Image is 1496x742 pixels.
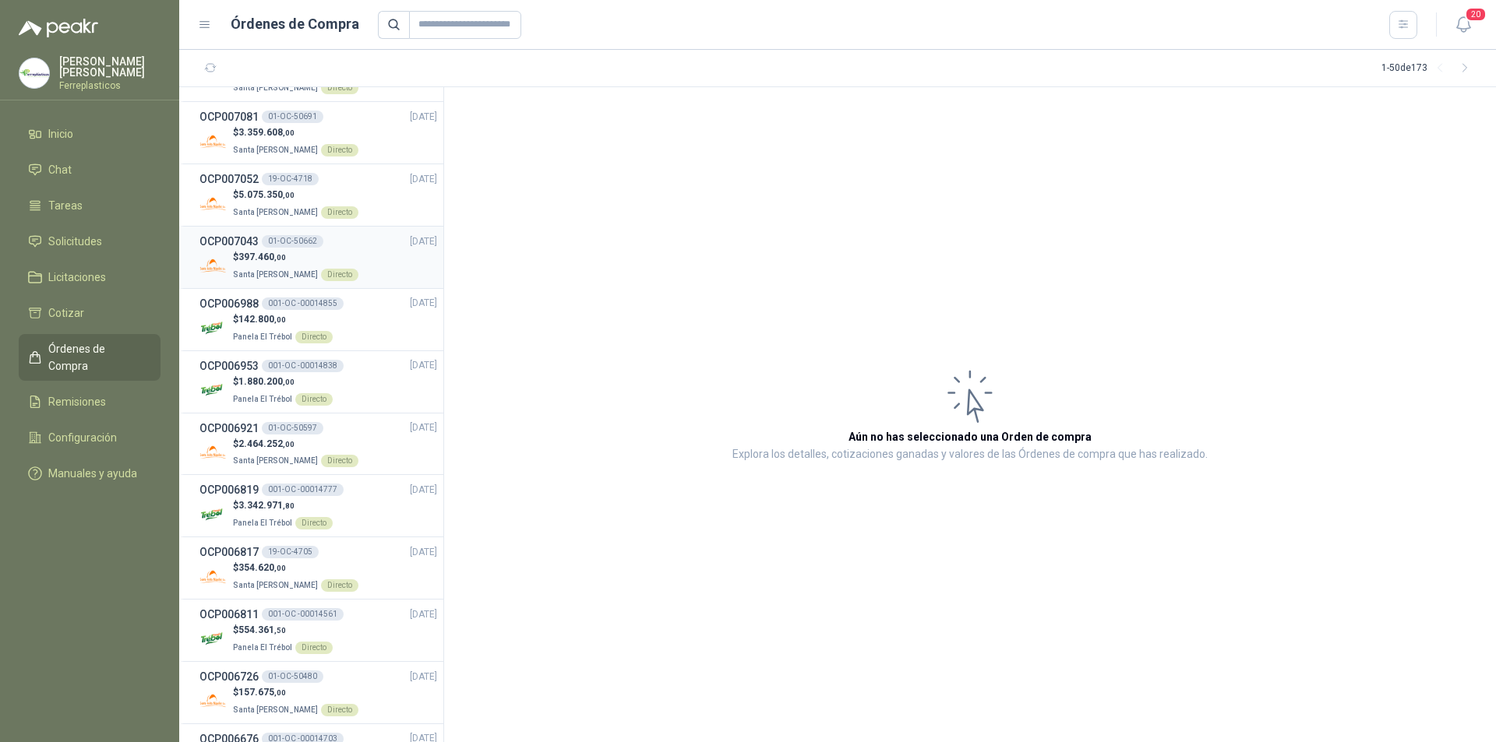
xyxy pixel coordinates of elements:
[732,445,1208,464] p: Explora los detalles, cotizaciones ganadas y valores de las Órdenes de compra que has realizado.
[262,111,323,123] div: 01-OC-50691
[199,481,259,498] h3: OCP006819
[48,465,137,482] span: Manuales y ayuda
[321,206,358,219] div: Directo
[233,375,333,389] p: $
[199,190,227,217] img: Company Logo
[295,331,333,343] div: Directo
[199,377,227,404] img: Company Logo
[199,563,227,590] img: Company Logo
[410,420,437,435] span: [DATE]
[48,429,117,446] span: Configuración
[233,270,318,279] span: Santa [PERSON_NAME]
[321,269,358,281] div: Directo
[199,171,259,188] h3: OCP007052
[262,546,319,558] div: 19-OC-4705
[274,564,286,572] span: ,00
[199,252,227,280] img: Company Logo
[19,155,161,185] a: Chat
[321,704,358,716] div: Directo
[19,227,161,256] a: Solicitudes
[233,623,333,638] p: $
[238,624,286,635] span: 554.361
[238,127,295,138] span: 3.359.608
[274,253,286,262] span: ,00
[262,484,344,496] div: 001-OC -00014777
[295,393,333,406] div: Directo
[199,668,437,717] a: OCP00672601-OC-50480[DATE] Company Logo$157.675,00Santa [PERSON_NAME]Directo
[410,358,437,373] span: [DATE]
[199,233,259,250] h3: OCP007043
[233,125,358,140] p: $
[48,197,83,214] span: Tareas
[48,233,102,250] span: Solicitudes
[199,295,437,344] a: OCP006988001-OC -00014855[DATE] Company Logo$142.800,00Panela El TrébolDirecto
[233,188,358,202] p: $
[199,481,437,530] a: OCP006819001-OC -00014777[DATE] Company Logo$3.342.971,80Panela El TrébolDirecto
[233,581,318,589] span: Santa [PERSON_NAME]
[19,387,161,417] a: Remisiones
[238,314,286,325] span: 142.800
[199,108,259,125] h3: OCP007081
[274,626,286,635] span: ,50
[238,562,286,573] span: 354.620
[48,125,73,142] span: Inicio
[321,144,358,156] div: Directo
[233,519,292,527] span: Panela El Trébol
[199,128,227,155] img: Company Logo
[19,298,161,328] a: Cotizar
[262,173,319,185] div: 19-OC-4718
[410,234,437,249] span: [DATE]
[238,500,295,511] span: 3.342.971
[410,172,437,187] span: [DATE]
[410,296,437,311] span: [DATE]
[321,82,358,94] div: Directo
[19,334,161,381] a: Órdenes de Compra
[19,423,161,452] a: Configuración
[199,439,227,466] img: Company Logo
[283,501,295,510] span: ,80
[283,440,295,448] span: ,00
[199,606,259,623] h3: OCP006811
[48,161,72,178] span: Chat
[262,235,323,248] div: 01-OC-50662
[233,250,358,265] p: $
[59,56,161,78] p: [PERSON_NAME] [PERSON_NAME]
[849,428,1092,445] h3: Aún no has seleccionado una Orden de compra
[321,579,358,592] div: Directo
[233,685,358,700] p: $
[233,437,358,452] p: $
[1449,11,1477,39] button: 20
[283,191,295,199] span: ,00
[238,189,295,200] span: 5.075.350
[233,561,358,575] p: $
[295,517,333,529] div: Directo
[19,58,49,88] img: Company Logo
[410,670,437,684] span: [DATE]
[199,233,437,282] a: OCP00704301-OC-50662[DATE] Company Logo$397.460,00Santa [PERSON_NAME]Directo
[199,357,437,406] a: OCP006953001-OC -00014838[DATE] Company Logo$1.880.200,00Panela El TrébolDirecto
[262,360,344,372] div: 001-OC -00014838
[231,13,359,35] h1: Órdenes de Compra
[295,642,333,654] div: Directo
[262,297,344,310] div: 001-OC -00014855
[199,420,259,437] h3: OCP006921
[233,83,318,92] span: Santa [PERSON_NAME]
[199,295,259,312] h3: OCP006988
[199,668,259,685] h3: OCP006726
[238,376,295,387] span: 1.880.200
[233,395,292,403] span: Panela El Trébol
[199,108,437,157] a: OCP00708101-OC-50691[DATE] Company Logo$3.359.608,00Santa [PERSON_NAME]Directo
[19,262,161,292] a: Licitaciones
[410,483,437,498] span: [DATE]
[283,378,295,386] span: ,00
[199,625,227,652] img: Company Logo
[1465,7,1487,22] span: 20
[1381,56,1477,81] div: 1 - 50 de 173
[410,607,437,622] span: [DATE]
[48,269,106,286] span: Licitaciones
[48,393,106,410] span: Remisiones
[233,643,292,652] span: Panela El Trébol
[233,498,333,513] p: $
[233,705,318,714] span: Santa [PERSON_NAME]
[48,340,146,375] span: Órdenes de Compra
